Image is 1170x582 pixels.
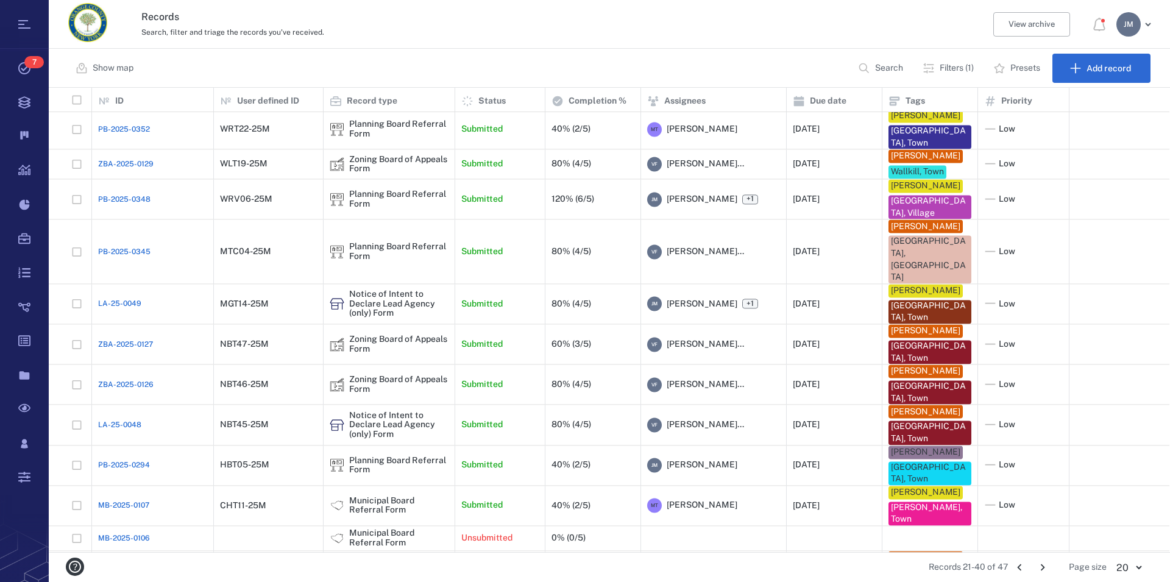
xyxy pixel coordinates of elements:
[891,236,969,283] div: [GEOGRAPHIC_DATA], [GEOGRAPHIC_DATA]
[851,54,913,83] button: Search
[891,180,960,193] div: [PERSON_NAME]
[647,192,662,207] div: J M
[478,95,506,107] p: Status
[330,297,344,311] div: Notice of Intent to Declare Lead Agency (only) Form
[330,157,344,172] div: Zoning Board of Appeals Form
[461,158,503,171] p: Submitted
[793,339,820,349] div: [DATE]
[98,299,141,310] a: LA-25-0049
[98,339,153,350] span: ZBA-2025-0127
[330,531,344,545] img: icon Municipal Board Referral Form
[1052,54,1150,83] button: Add record
[999,123,1015,135] span: Low
[551,421,591,430] div: 80% (4/5)
[1010,558,1029,577] button: Go to previous page
[986,54,1050,83] button: Presets
[551,501,590,510] div: 40% (2/5)
[68,3,107,46] a: Go home
[237,95,299,107] p: User defined ID
[551,124,590,133] div: 40% (2/5)
[1116,12,1155,37] button: JM
[647,157,662,172] div: V F
[98,124,150,135] a: PB-2025-0352
[551,339,591,349] div: 60% (3/5)
[993,12,1070,37] button: View archive
[461,298,503,310] p: Submitted
[999,338,1015,350] span: Low
[461,419,503,431] p: Submitted
[347,95,397,107] p: Record type
[330,192,344,207] div: Planning Board Referral Form
[1010,62,1040,74] p: Presets
[551,160,591,169] div: 80% (4/5)
[98,159,154,170] a: ZBA-2025-0129
[793,461,820,470] div: [DATE]
[551,461,590,470] div: 40% (2/5)
[330,337,344,352] img: icon Zoning Board of Appeals Form
[349,411,448,439] div: Notice of Intent to Declare Lead Agency (only) Form
[98,533,150,544] a: MB-2025-0106
[349,496,448,515] div: Municipal Board Referral Form
[330,157,344,172] img: icon Zoning Board of Appeals Form
[647,417,662,432] div: V F
[793,124,820,133] div: [DATE]
[1116,12,1141,37] div: J M
[220,194,272,204] div: WRV06-25M
[141,28,324,37] span: Search, filter and triage the records you've received.
[93,62,133,74] p: Show map
[220,501,266,510] div: CHT11-25M
[891,502,969,525] div: [PERSON_NAME], Town
[330,458,344,472] img: icon Planning Board Referral Form
[220,160,268,169] div: WLT19-25M
[461,532,512,544] p: Unsubmitted
[68,54,143,83] button: Show map
[1107,561,1150,575] div: 20
[667,193,737,205] span: [PERSON_NAME]
[98,460,150,470] span: PB-2025-0294
[891,421,969,445] div: [GEOGRAPHIC_DATA], Town
[744,299,756,309] span: +1
[98,500,149,511] a: MB-2025-0107
[647,297,662,311] div: J M
[891,166,944,179] div: Wallkill, Town
[461,246,503,258] p: Submitted
[667,500,737,512] span: [PERSON_NAME]
[891,110,960,122] div: [PERSON_NAME]
[667,460,737,472] span: [PERSON_NAME]
[891,366,960,378] div: [PERSON_NAME]
[98,194,151,205] span: PB-2025-0348
[569,95,626,107] p: Completion %
[647,458,662,472] div: J M
[742,194,758,204] span: +1
[999,298,1015,310] span: Low
[330,417,344,432] div: Notice of Intent to Declare Lead Agency (only) Form
[647,499,662,513] div: M T
[98,246,151,257] span: PB-2025-0345
[667,123,737,135] span: [PERSON_NAME]
[349,120,448,139] div: Planning Board Referral Form
[667,298,737,310] span: [PERSON_NAME]
[875,62,903,74] p: Search
[647,337,662,352] div: V F
[349,456,448,475] div: Planning Board Referral Form
[98,379,154,390] a: ZBA-2025-0126
[999,378,1015,391] span: Low
[940,62,974,74] p: Filters (1)
[929,561,1008,573] span: Records 21-40 of 47
[647,377,662,392] div: V F
[141,10,806,24] h3: Records
[915,54,984,83] button: Filters (1)
[793,501,820,510] div: [DATE]
[891,285,960,297] div: [PERSON_NAME]
[810,95,846,107] p: Due date
[349,290,448,318] div: Notice of Intent to Declare Lead Agency (only) Form
[330,244,344,259] div: Planning Board Referral Form
[999,246,1015,258] span: Low
[891,486,960,499] div: [PERSON_NAME]
[1033,558,1052,577] button: Go to next page
[115,95,124,107] p: ID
